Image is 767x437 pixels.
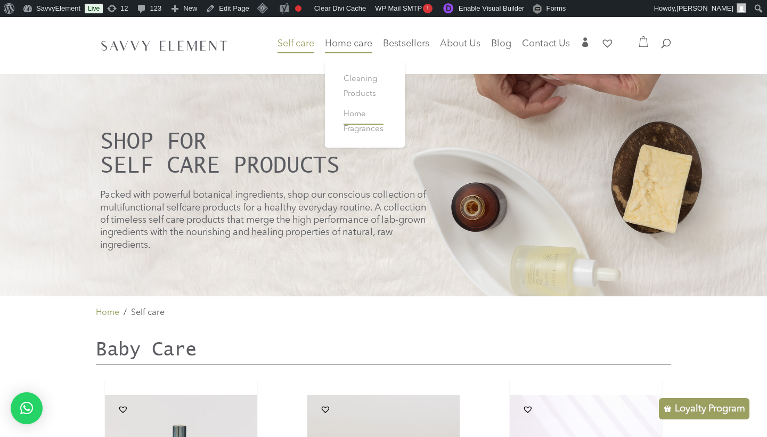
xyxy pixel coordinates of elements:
[383,40,429,55] a: Bestsellers
[491,39,511,48] span: Blog
[278,39,314,48] span: Self care
[344,110,383,133] span: Home Fragrances
[440,40,480,55] a: About Us
[85,4,103,13] a: Live
[440,39,480,48] span: About Us
[278,40,314,61] a: Self care
[96,306,119,320] a: Home
[581,37,590,47] span: 
[581,37,590,55] a: 
[325,39,372,48] span: Home care
[100,128,431,182] h2: SHOP FOR Self care products
[522,40,570,55] a: Contact Us
[325,40,372,61] a: Home care
[522,39,570,48] span: Contact Us
[96,338,671,365] h2: Baby Care
[333,69,397,104] a: Cleaning Products
[100,189,431,252] p: Packed with powerful botanical ingredients, shop our conscious collection of multifunctional self...
[333,104,397,140] a: Home Fragrances
[295,5,301,12] div: Focus keyphrase not set
[491,40,511,55] a: Blog
[98,37,230,54] img: SavvyElement
[423,4,433,13] span: !
[383,39,429,48] span: Bestsellers
[124,306,127,320] span: /
[676,4,733,12] span: [PERSON_NAME]
[131,309,165,317] span: Self care
[344,75,377,98] span: Cleaning Products
[675,402,745,415] p: Loyalty Program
